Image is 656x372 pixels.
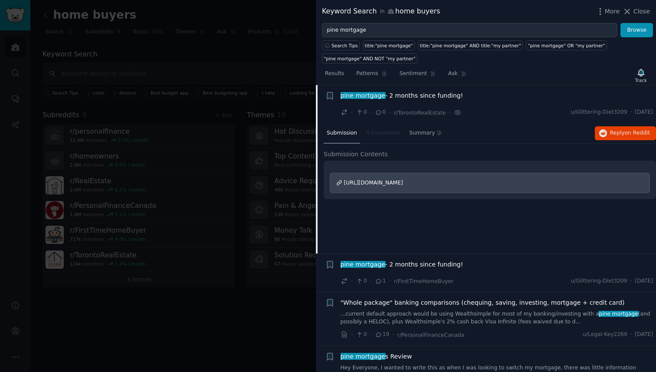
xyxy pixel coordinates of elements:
a: title:"pine mortgage" [363,40,415,50]
span: Sentiment [400,70,427,78]
button: Browse [620,23,653,38]
a: Sentiment [397,67,439,85]
span: · [370,330,372,339]
span: pine mortgage [340,92,386,99]
span: r/PersonalFinanceCanada [397,332,465,338]
span: Close [633,7,650,16]
input: Try a keyword related to your business [322,23,617,38]
span: Patterns [356,70,378,78]
a: Patterns [353,67,390,85]
span: pine mortgage [340,261,386,268]
span: · [389,108,391,117]
span: · [392,330,394,339]
span: · [351,330,353,339]
span: · [449,108,451,117]
span: · [630,331,632,339]
span: u/Legal-Key2269 [583,331,627,339]
div: title:"pine mortgage" [365,43,413,49]
div: title:"pine mortgage" AND title:"my partner" [420,43,521,49]
div: Track [635,77,647,83]
span: r/FirstTimeHomeBuyer [394,278,453,284]
span: in [380,8,384,16]
a: pine mortgage- 2 months since funding! [341,91,463,100]
a: ...current default approach would be using Wealthsimple for most of my banking/investing with api... [341,310,653,326]
span: on Reddit [625,130,650,136]
span: [DATE] [635,277,653,285]
span: [URL][DOMAIN_NAME] [344,180,403,186]
a: "Whole package" banking comparisons (chequing, saving, investing, mortgage + credit card) [341,298,625,307]
span: u/Glittering-Diet3209 [571,109,627,116]
button: Replyon Reddit [595,126,656,140]
a: Results [322,67,347,85]
div: "pine mortgage" AND NOT "my partner" [324,56,416,62]
span: Ask [448,70,458,78]
span: · [630,109,632,116]
span: 19 [375,331,389,339]
a: pine mortgage- 2 months since funding! [341,260,463,269]
span: u/Glittering-Diet3209 [571,277,627,285]
a: [URL][DOMAIN_NAME] [330,173,650,194]
a: Ask [445,67,470,85]
span: 1 [375,277,386,285]
span: 0 [356,109,367,116]
span: pine mortgage [340,353,386,360]
div: Keyword Search home buyers [322,6,440,17]
span: · [370,108,372,117]
span: · [351,108,353,117]
a: "pine mortgage" OR "my partner" [526,40,607,50]
span: Submission Contents [324,150,388,159]
div: "pine mortgage" OR "my partner" [528,43,605,49]
span: - 2 months since funding! [341,91,463,100]
span: Search Tips [331,43,358,49]
span: · [351,277,353,286]
span: · [370,277,372,286]
span: - 2 months since funding! [341,260,463,269]
span: Reply [610,129,650,137]
button: Close [623,7,650,16]
span: [DATE] [635,109,653,116]
span: Summary [409,129,435,137]
span: · [389,277,391,286]
span: r/TorontoRealEstate [394,110,446,116]
span: 0 [375,109,386,116]
button: Track [632,66,650,85]
span: s Review [341,352,412,361]
button: Search Tips [322,40,360,50]
span: pine mortgage [598,311,639,317]
button: More [596,7,620,16]
a: pine mortgages Review [341,352,412,361]
span: · [630,277,632,285]
span: 0 [356,331,367,339]
a: title:"pine mortgage" AND title:"my partner" [418,40,523,50]
span: Submission [327,129,357,137]
span: [DATE] [635,331,653,339]
a: "pine mortgage" AND NOT "my partner" [322,53,417,63]
span: 0 [356,277,367,285]
span: Results [325,70,344,78]
span: More [605,7,620,16]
